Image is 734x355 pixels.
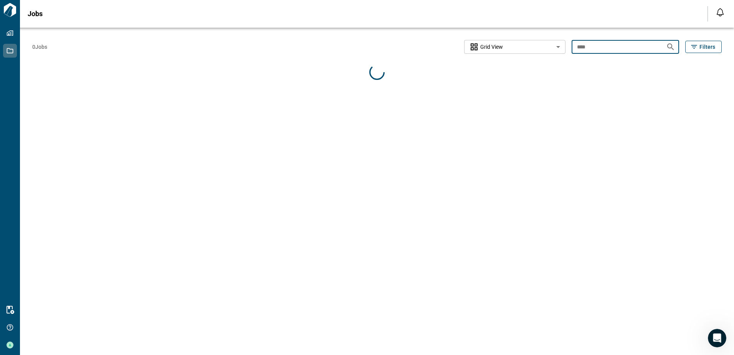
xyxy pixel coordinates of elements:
span: Grid View [480,43,503,51]
button: Filters [685,41,722,53]
div: Without label [464,39,565,55]
button: Open notification feed [714,6,726,18]
span: 0 Jobs [32,43,47,51]
span: Jobs [28,10,43,18]
iframe: Intercom live chat [708,329,726,347]
button: Search jobs [663,39,678,55]
span: Filters [699,43,715,51]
